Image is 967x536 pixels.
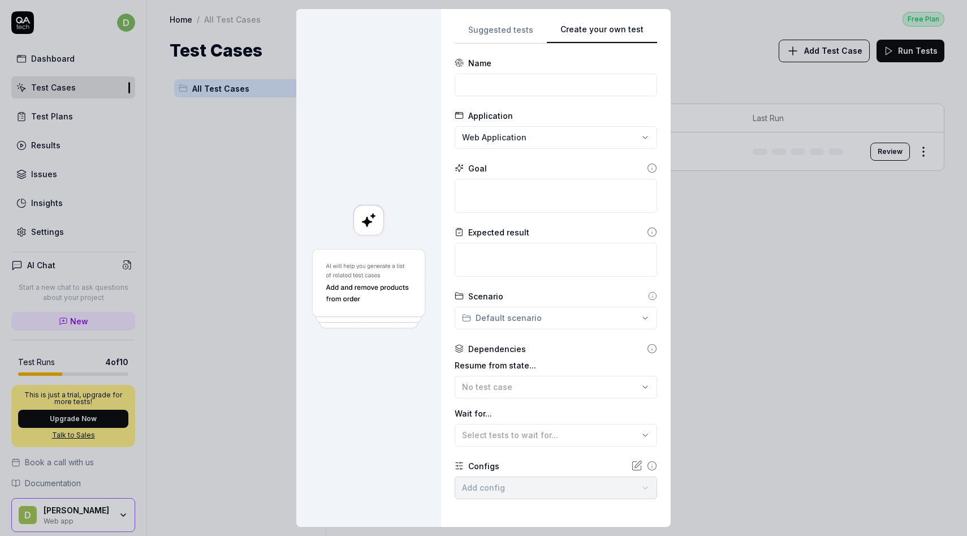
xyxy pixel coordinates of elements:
[468,226,529,238] div: Expected result
[455,307,657,329] button: Default scenario
[455,424,657,447] button: Select tests to wait for...
[462,131,526,143] span: Web Application
[455,23,547,44] button: Suggested tests
[455,513,657,526] button: Advanced
[455,126,657,149] button: Web Application
[468,290,503,302] div: Scenario
[462,312,542,324] div: Default scenario
[468,110,513,122] div: Application
[455,359,657,371] label: Resume from state...
[547,23,657,44] button: Create your own test
[468,162,487,174] div: Goal
[468,57,491,69] div: Name
[455,408,657,419] label: Wait for...
[462,430,558,440] span: Select tests to wait for...
[468,460,499,472] div: Configs
[473,513,657,526] div: Advanced
[462,382,512,392] span: No test case
[468,343,526,355] div: Dependencies
[455,376,657,398] button: No test case
[310,247,428,331] img: Generate a test using AI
